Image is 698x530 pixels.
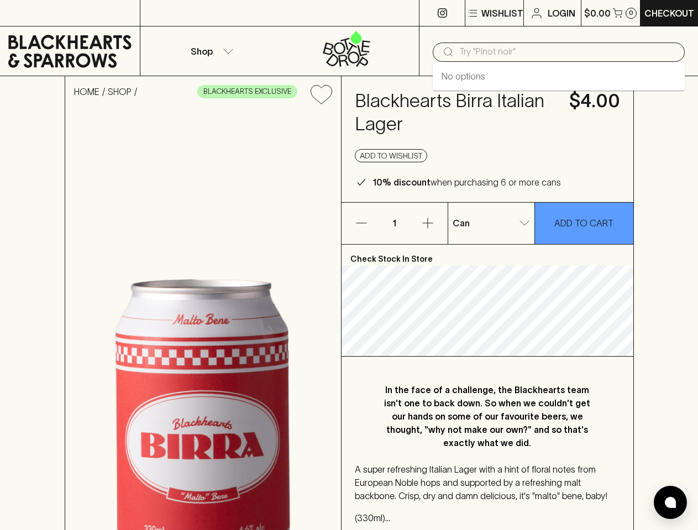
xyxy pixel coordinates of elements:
p: 1 [381,203,408,244]
p: Login [548,7,575,20]
b: 10% discount [372,177,431,187]
p: $0.00 [584,7,611,20]
span: BLACKHEARTS EXCLUSIVE [198,86,297,97]
a: HOME [74,87,99,97]
h4: Blackhearts Birra Italian Lager [355,89,556,136]
p: In the face of a challenge, the Blackhearts team isn't one to back down. So when we couldn't get ... [377,383,598,449]
p: Checkout [644,7,694,20]
p: ⠀ [140,7,150,20]
p: when purchasing 6 or more cans [372,176,561,189]
p: Can [453,216,470,230]
p: Shop [191,45,213,58]
p: A super refreshing Italian Lager with a hint of floral notes from European Noble hops and support... [355,463,620,502]
p: ADD TO CART [554,216,613,230]
div: Can [448,212,534,234]
a: SHOP [108,87,132,97]
button: Shop [140,26,280,76]
p: 0 [629,10,633,16]
button: Add to wishlist [355,149,427,162]
p: Wishlist [481,7,523,20]
p: Check Stock In Store [342,245,633,266]
button: Add to wishlist [306,81,337,109]
h4: $4.00 [569,89,620,113]
button: ADD TO CART [535,203,633,244]
input: Try "Pinot noir" [459,43,676,61]
img: bubble-icon [665,497,676,508]
p: (330ml) 4.6% ABV [355,511,620,524]
div: No options [433,62,685,91]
